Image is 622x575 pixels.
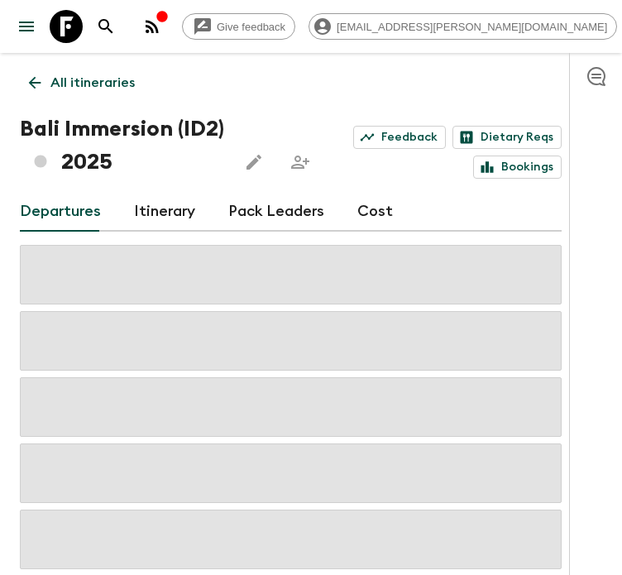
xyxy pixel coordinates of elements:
[20,113,224,179] h1: Bali Immersion (ID2) 2025
[473,156,562,179] a: Bookings
[237,146,270,179] button: Edit this itinerary
[228,192,324,232] a: Pack Leaders
[328,21,616,33] span: [EMAIL_ADDRESS][PERSON_NAME][DOMAIN_NAME]
[20,192,101,232] a: Departures
[353,126,446,149] a: Feedback
[284,146,317,179] span: Share this itinerary
[134,192,195,232] a: Itinerary
[208,21,294,33] span: Give feedback
[309,13,617,40] div: [EMAIL_ADDRESS][PERSON_NAME][DOMAIN_NAME]
[89,10,122,43] button: search adventures
[452,126,562,149] a: Dietary Reqs
[20,66,144,99] a: All itineraries
[357,192,393,232] a: Cost
[50,73,135,93] p: All itineraries
[10,10,43,43] button: menu
[182,13,295,40] a: Give feedback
